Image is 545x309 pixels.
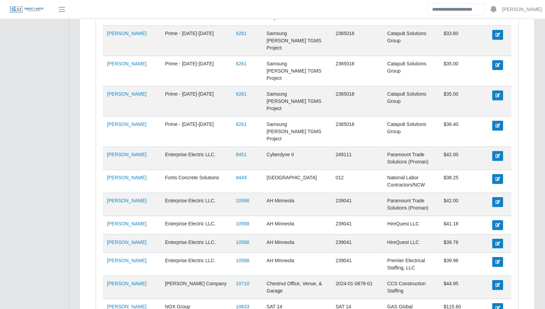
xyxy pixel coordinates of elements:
[331,86,383,117] td: 2365018
[383,193,439,216] td: Paramount Trade Solutions (Proman)
[236,31,247,36] a: 6261
[331,193,383,216] td: 239041
[439,147,488,170] td: $42.00
[107,61,146,66] a: [PERSON_NAME]
[107,221,146,226] a: [PERSON_NAME]
[107,258,146,263] a: [PERSON_NAME]
[161,216,232,234] td: Enterprise Electric LLC.
[439,86,488,117] td: $35.00
[161,170,232,193] td: Fortis Concrete Solutions
[236,61,247,66] a: 6261
[262,193,331,216] td: AH Minneola
[262,253,331,276] td: AH Minneola
[107,91,146,97] a: [PERSON_NAME]
[439,56,488,86] td: $35.00
[383,276,439,299] td: CCS Construction Staffing
[262,147,331,170] td: Cyberdyne II
[331,216,383,234] td: 239041
[383,117,439,147] td: Catapult Solutions Group
[161,234,232,253] td: Enterprise Electric LLC.
[383,170,439,193] td: National Labor Contractors/NCW
[502,6,542,13] a: [PERSON_NAME]
[161,276,232,299] td: [PERSON_NAME] Company
[107,281,146,286] a: [PERSON_NAME]
[383,86,439,117] td: Catapult Solutions Group
[161,147,232,170] td: Enterprise Electric LLC.
[161,56,232,86] td: Prime - [DATE]-[DATE]
[331,26,383,56] td: 2365018
[236,121,247,127] a: 6261
[107,198,146,203] a: [PERSON_NAME]
[236,221,249,226] a: 10588
[331,234,383,253] td: 239041
[383,253,439,276] td: Premier Electrical Staffing, LLC
[236,152,247,157] a: 8451
[439,193,488,216] td: $42.00
[107,121,146,127] a: [PERSON_NAME]
[439,117,488,147] td: $36.40
[10,6,44,13] img: SLM Logo
[107,239,146,245] a: [PERSON_NAME]
[439,253,488,276] td: $39.96
[161,193,232,216] td: Enterprise Electric LLC.
[262,216,331,234] td: AH Minneola
[383,216,439,234] td: HireQuest LLC
[161,253,232,276] td: Enterprise Electric LLC.
[331,253,383,276] td: 239041
[236,281,249,286] a: 10710
[331,147,383,170] td: 249111
[262,86,331,117] td: Samsung [PERSON_NAME] TGMS Project
[161,117,232,147] td: Prime - [DATE]-[DATE]
[262,234,331,253] td: AH Minneola
[439,26,488,56] td: $33.60
[383,147,439,170] td: Paramount Trade Solutions (Proman)
[236,175,247,180] a: 9449
[383,234,439,253] td: HireQuest LLC
[236,239,249,245] a: 10588
[439,170,488,193] td: $38.25
[262,26,331,56] td: Samsung [PERSON_NAME] TGMS Project
[107,152,146,157] a: [PERSON_NAME]
[262,276,331,299] td: Chestnut Office, Venue, & Garage
[262,170,331,193] td: [GEOGRAPHIC_DATA]
[331,117,383,147] td: 2365018
[262,56,331,86] td: Samsung [PERSON_NAME] TGMS Project
[439,216,488,234] td: $41.18
[107,31,146,36] a: [PERSON_NAME]
[331,56,383,86] td: 2365018
[262,117,331,147] td: Samsung [PERSON_NAME] TGMS Project
[107,175,146,180] a: [PERSON_NAME]
[331,170,383,193] td: 012
[161,26,232,56] td: Prime - [DATE]-[DATE]
[331,276,383,299] td: 2024-01-0878-01
[161,86,232,117] td: Prime - [DATE]-[DATE]
[236,198,249,203] a: 10588
[439,276,488,299] td: $44.95
[383,56,439,86] td: Catapult Solutions Group
[236,91,247,97] a: 6261
[383,26,439,56] td: Catapult Solutions Group
[236,258,249,263] a: 10588
[439,234,488,253] td: $39.76
[428,3,485,15] input: Search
